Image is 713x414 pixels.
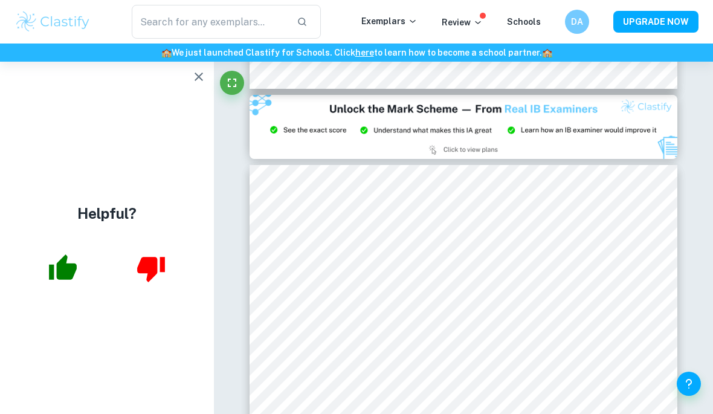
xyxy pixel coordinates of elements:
p: Exemplars [361,15,418,28]
a: here [355,48,374,57]
button: UPGRADE NOW [613,11,698,33]
h4: Helpful? [77,202,137,224]
h6: DA [570,15,584,28]
h6: We just launched Clastify for Schools. Click to learn how to become a school partner. [2,46,711,59]
button: DA [565,10,589,34]
button: Help and Feedback [677,372,701,396]
button: Fullscreen [220,71,244,95]
span: 🏫 [542,48,552,57]
p: Review [442,16,483,29]
img: Ad [250,95,677,159]
img: Clastify logo [15,10,91,34]
a: Schools [507,17,541,27]
input: Search for any exemplars... [132,5,287,39]
span: 🏫 [161,48,172,57]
